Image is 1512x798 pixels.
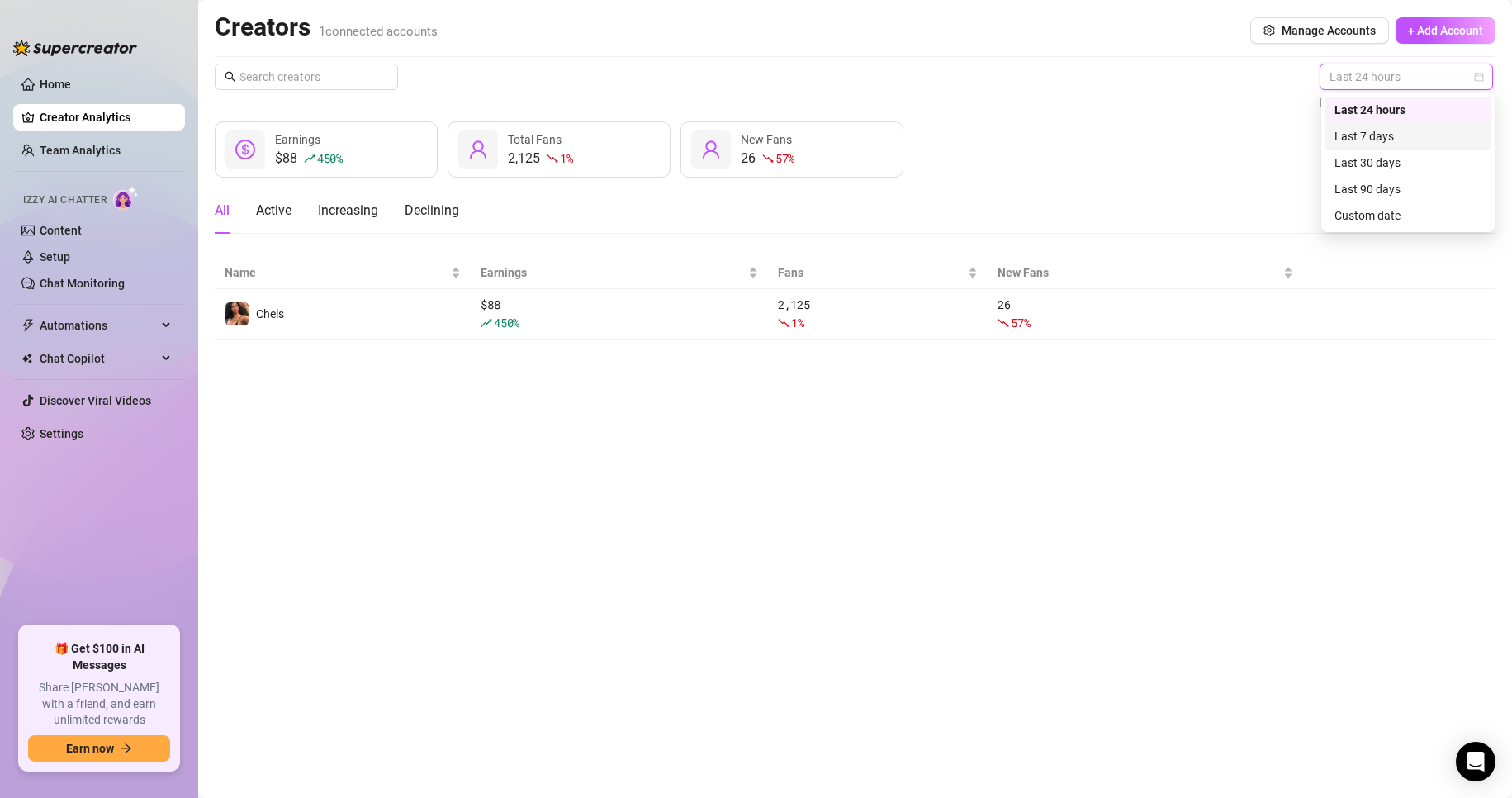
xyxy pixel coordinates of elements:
span: fall [547,153,558,164]
a: Discover Viral Videos [40,394,151,407]
input: Search creators [239,68,375,86]
div: Last 90 days [1334,180,1481,198]
span: 1 connected accounts [319,24,438,39]
a: Content [40,224,82,237]
div: All [215,201,230,221]
img: Chels [225,302,249,325]
div: Last 90 days [1325,176,1491,202]
th: New Fans [988,257,1303,289]
button: Manage Accounts [1250,17,1389,44]
div: Last 30 days [1325,150,1491,176]
a: Team Analytics [40,144,121,157]
a: Chat Monitoring [40,277,125,290]
span: Fans [778,264,965,282]
span: arrow-right [121,743,132,754]
div: 26 [741,149,794,169]
span: Earnings [481,264,745,282]
span: rise [481,317,492,329]
span: user [468,140,488,159]
th: Name [215,257,471,289]
span: Chels [256,307,284,321]
span: 450 % [494,315,519,330]
span: Izzy AI Chatter [23,192,107,208]
span: New Fans [741,133,792,146]
div: 2,125 [508,149,572,169]
button: + Add Account [1396,17,1495,44]
span: 57 % [1011,315,1030,330]
div: Last 30 days [1334,154,1481,172]
span: rise [304,153,315,164]
img: AI Chatter [113,186,139,210]
div: Custom date [1334,207,1481,225]
span: fall [762,153,774,164]
span: dollar-circle [235,140,255,159]
span: 1 % [560,150,572,166]
div: Increasing [318,201,378,221]
div: Active [256,201,291,221]
a: Setup [40,250,70,264]
div: 2,125 [778,296,978,332]
div: Last 7 days [1334,127,1481,145]
div: Last 24 hours [1334,101,1481,119]
a: Settings [40,427,83,440]
span: search [225,71,236,83]
th: Earnings [471,257,768,289]
a: Creator Analytics [40,104,172,131]
button: Earn nowarrow-right [28,735,170,762]
span: Manage Accounts [1282,24,1376,37]
span: calendar [1474,72,1484,82]
span: 57 % [775,150,794,166]
span: 1 % [791,315,803,330]
span: Share [PERSON_NAME] with a friend, and earn unlimited rewards [28,680,170,729]
span: Last 24 hours [1330,64,1483,89]
span: setting [1263,25,1275,36]
th: Fans [768,257,988,289]
div: Custom date [1325,202,1491,229]
span: fall [998,317,1009,329]
a: Home [40,78,71,91]
span: Earn now [66,742,114,755]
span: New Fans [998,264,1280,282]
span: 450 % [317,150,343,166]
div: Declining [405,201,459,221]
h2: Creators [215,12,438,43]
span: + Add Account [1408,24,1483,37]
span: Name [225,264,448,282]
div: Open Intercom Messenger [1456,742,1495,781]
div: $88 [275,149,343,169]
span: 🎁 Get $100 in AI Messages [28,641,170,673]
div: $ 88 [481,296,758,332]
span: Automations [40,312,157,339]
span: Chat Copilot [40,345,157,372]
img: logo-BBDzfeDw.svg [13,40,137,56]
span: thunderbolt [21,319,35,332]
div: Last 7 days [1325,123,1491,150]
span: Data may differ from OnlyFans [1320,93,1477,112]
span: Total Fans [508,133,562,146]
img: Chat Copilot [21,353,32,364]
span: user [701,140,721,159]
span: fall [778,317,789,329]
div: 26 [998,296,1293,332]
span: Earnings [275,133,320,146]
div: Last 24 hours [1325,97,1491,123]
